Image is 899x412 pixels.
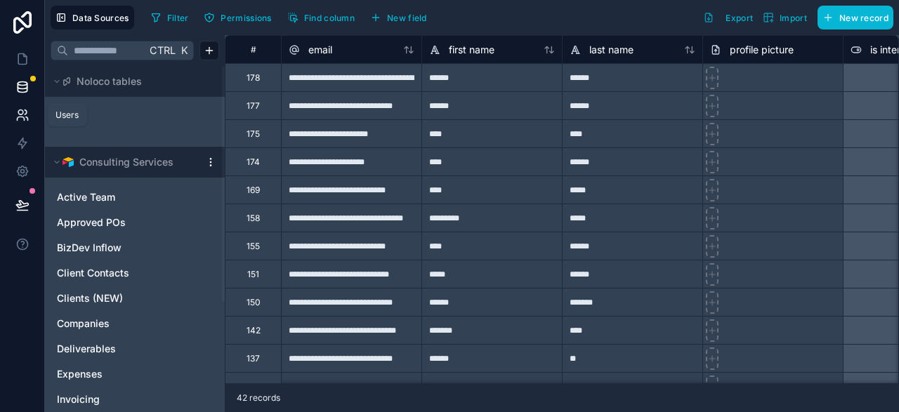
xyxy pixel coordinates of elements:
button: Find column [282,7,360,28]
span: Consulting Services [79,155,173,169]
button: New field [365,7,432,28]
a: New record [812,6,893,29]
div: Invoicing [51,388,219,411]
a: Companies [57,317,185,331]
div: 142 [247,325,261,336]
a: BizDev Inflow [57,241,185,255]
button: Filter [145,7,194,28]
span: K [179,46,189,55]
button: Data Sources [51,6,134,29]
span: Import [780,13,807,23]
span: Clients (NEW) [57,291,123,305]
span: last name [589,43,634,57]
div: 177 [247,100,260,112]
div: Deliverables [51,338,219,360]
div: 150 [247,297,261,308]
button: Export [698,6,758,29]
span: Companies [57,317,110,331]
div: Approved POs [51,211,219,234]
span: Export [726,13,753,23]
img: Airtable Logo [63,157,74,168]
button: Airtable LogoConsulting Services [51,152,199,172]
div: BizDev Inflow [51,237,219,259]
span: Approved POs [57,215,126,230]
button: New record [818,6,893,29]
span: Find column [304,13,355,23]
span: 42 records [237,392,280,404]
div: Active Team [51,186,219,208]
span: Invoicing [57,392,100,406]
button: Noloco tables [51,72,211,91]
span: Expenses [57,367,103,381]
div: 178 [247,72,260,84]
div: 136 [247,381,260,392]
div: Client Contacts [51,262,219,284]
span: Client Contacts [57,266,129,280]
div: Expenses [51,363,219,385]
span: Noloco tables [77,74,142,88]
a: Active Team [57,190,185,204]
div: 137 [247,353,260,364]
div: User [51,105,219,128]
span: profile picture [730,43,794,57]
div: 155 [247,241,260,252]
a: Client Contacts [57,266,185,280]
a: Deliverables [57,342,185,356]
a: Invoicing [57,392,185,406]
a: User [57,109,171,124]
div: 169 [247,185,260,196]
span: Ctrl [148,41,177,59]
div: Clients (NEW) [51,287,219,310]
div: # [236,44,270,55]
a: Expenses [57,367,185,381]
span: Data Sources [72,13,129,23]
span: Filter [167,13,189,23]
div: 175 [247,128,260,140]
a: Permissions [199,7,282,28]
div: Companies [51,312,219,335]
span: New record [839,13,888,23]
div: 158 [247,213,260,224]
div: 174 [247,157,260,168]
span: Active Team [57,190,115,204]
div: 151 [247,269,259,280]
button: Permissions [199,7,276,28]
span: Permissions [221,13,271,23]
span: New field [387,13,427,23]
span: email [308,43,332,57]
button: Import [758,6,812,29]
span: Deliverables [57,342,116,356]
a: Clients (NEW) [57,291,185,305]
a: Approved POs [57,215,185,230]
div: Users [55,109,79,121]
span: BizDev Inflow [57,241,122,255]
span: first name [449,43,494,57]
